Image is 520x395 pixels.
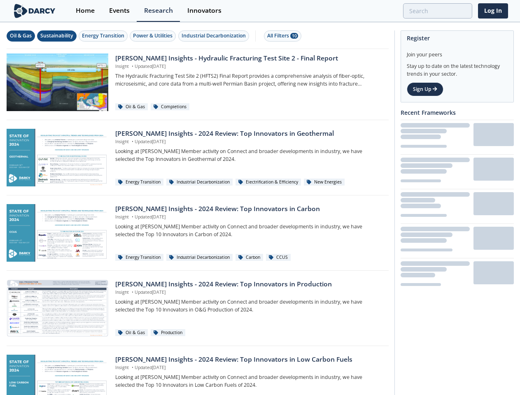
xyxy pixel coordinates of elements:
[407,82,443,96] a: Sign Up
[115,223,382,238] p: Looking at [PERSON_NAME] Member activity on Connect and broader developments in industry, we have...
[403,3,472,19] input: Advanced Search
[115,204,382,214] div: [PERSON_NAME] Insights - 2024 Review: Top Innovators in Carbon
[115,254,163,261] div: Energy Transition
[478,3,508,19] a: Log In
[144,7,173,14] div: Research
[130,289,135,295] span: •
[37,30,77,42] button: Sustainability
[115,279,382,289] div: [PERSON_NAME] Insights - 2024 Review: Top Innovators in Production
[7,30,35,42] button: Oil & Gas
[12,4,57,18] img: logo-wide.svg
[236,179,301,186] div: Electrification & Efficiency
[115,355,382,365] div: [PERSON_NAME] Insights - 2024 Review: Top Innovators in Low Carbon Fuels
[7,204,389,262] a: Darcy Insights - 2024 Review: Top Innovators in Carbon preview [PERSON_NAME] Insights - 2024 Revi...
[264,30,301,42] button: All Filters 10
[82,32,124,39] div: Energy Transition
[79,30,128,42] button: Energy Transition
[151,329,185,337] div: Production
[182,32,246,39] div: Industrial Decarbonization
[115,148,382,163] p: Looking at [PERSON_NAME] Member activity on Connect and broader developments in industry, we have...
[130,30,176,42] button: Power & Utilities
[115,139,382,145] p: Insight Updated [DATE]
[115,298,382,314] p: Looking at [PERSON_NAME] Member activity on Connect and broader developments in industry, we have...
[115,374,382,389] p: Looking at [PERSON_NAME] Member activity on Connect and broader developments in industry, we have...
[266,254,291,261] div: CCUS
[151,103,189,111] div: Completions
[267,32,298,39] div: All Filters
[401,105,514,120] div: Recent Frameworks
[290,33,298,39] span: 10
[166,179,233,186] div: Industrial Decarbonization
[187,7,222,14] div: Innovators
[109,7,130,14] div: Events
[40,32,73,39] div: Sustainability
[7,129,389,186] a: Darcy Insights - 2024 Review: Top Innovators in Geothermal preview [PERSON_NAME] Insights - 2024 ...
[407,58,508,78] div: Stay up to date on the latest technology trends in your sector.
[133,32,173,39] div: Power & Utilities
[130,214,135,220] span: •
[236,254,263,261] div: Carbon
[407,45,508,58] div: Join your peers
[115,103,148,111] div: Oil & Gas
[304,179,345,186] div: New Energies
[7,53,389,111] a: Darcy Insights - Hydraulic Fracturing Test Site 2 - Final Report preview [PERSON_NAME] Insights -...
[115,53,382,63] div: [PERSON_NAME] Insights - Hydraulic Fracturing Test Site 2 - Final Report
[115,63,382,70] p: Insight Updated [DATE]
[115,179,163,186] div: Energy Transition
[10,32,32,39] div: Oil & Gas
[178,30,249,42] button: Industrial Decarbonization
[130,139,135,144] span: •
[115,214,382,221] p: Insight Updated [DATE]
[115,72,382,88] p: The Hydraulic Fracturing Test Site 2 (HFTS2) Final Report provides a comprehensive analysis of fi...
[115,129,382,139] div: [PERSON_NAME] Insights - 2024 Review: Top Innovators in Geothermal
[166,254,233,261] div: Industrial Decarbonization
[115,289,382,296] p: Insight Updated [DATE]
[407,31,508,45] div: Register
[130,365,135,370] span: •
[115,365,382,371] p: Insight Updated [DATE]
[115,329,148,337] div: Oil & Gas
[130,63,135,69] span: •
[7,279,389,337] a: Darcy Insights - 2024 Review: Top Innovators in Production preview [PERSON_NAME] Insights - 2024 ...
[76,7,95,14] div: Home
